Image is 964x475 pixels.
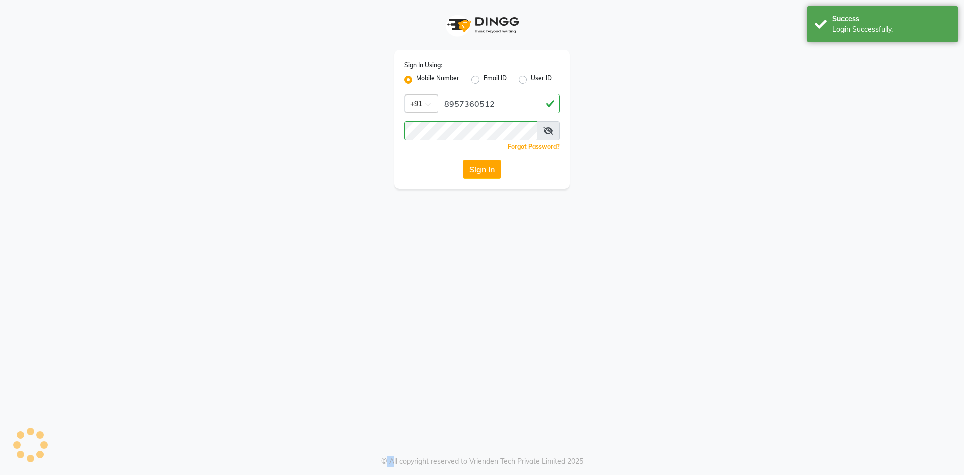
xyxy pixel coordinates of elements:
label: User ID [531,74,552,86]
div: Success [832,14,950,24]
a: Forgot Password? [508,143,560,150]
img: logo1.svg [442,10,522,40]
label: Email ID [484,74,507,86]
input: Username [438,94,560,113]
label: Mobile Number [416,74,459,86]
label: Sign In Using: [404,61,442,70]
button: Sign In [463,160,501,179]
input: Username [404,121,537,140]
div: Login Successfully. [832,24,950,35]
